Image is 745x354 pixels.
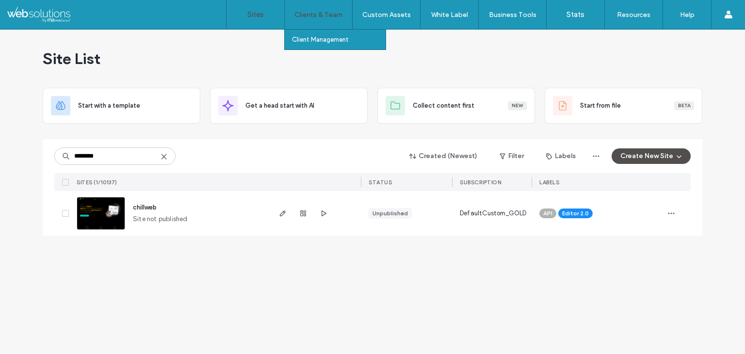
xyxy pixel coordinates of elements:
span: SUBSCRIPTION [460,179,501,186]
label: Sites [247,10,264,19]
span: Help [22,7,42,16]
button: Filter [490,148,534,164]
label: White Label [431,11,468,19]
div: Get a head start with AI [210,88,368,124]
span: LABELS [539,179,559,186]
a: chillweb [133,204,157,211]
label: Custom Assets [362,11,411,19]
button: Labels [537,148,584,164]
label: Stats [567,10,584,19]
div: Start from fileBeta [545,88,702,124]
span: Editor 2.0 [562,209,589,218]
a: Client Management [292,30,386,49]
label: Help [680,11,695,19]
label: Resources [617,11,650,19]
span: Site List [43,49,100,68]
span: SITES (1/10137) [77,179,117,186]
span: STATUS [369,179,392,186]
button: Create New Site [612,148,691,164]
div: Start with a template [43,88,200,124]
span: Start from file [580,101,621,111]
button: Created (Newest) [401,148,486,164]
label: Clients & Team [294,11,342,19]
span: Collect content first [413,101,474,111]
span: Start with a template [78,101,140,111]
div: Unpublished [372,209,408,218]
div: New [508,101,527,110]
div: Beta [674,101,694,110]
div: Collect content firstNew [377,88,535,124]
span: Get a head start with AI [245,101,314,111]
label: Business Tools [489,11,536,19]
label: Client Management [292,36,349,43]
span: Site not published [133,214,188,224]
span: DefaultCustom_GOLD [460,209,527,218]
span: API [543,209,552,218]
